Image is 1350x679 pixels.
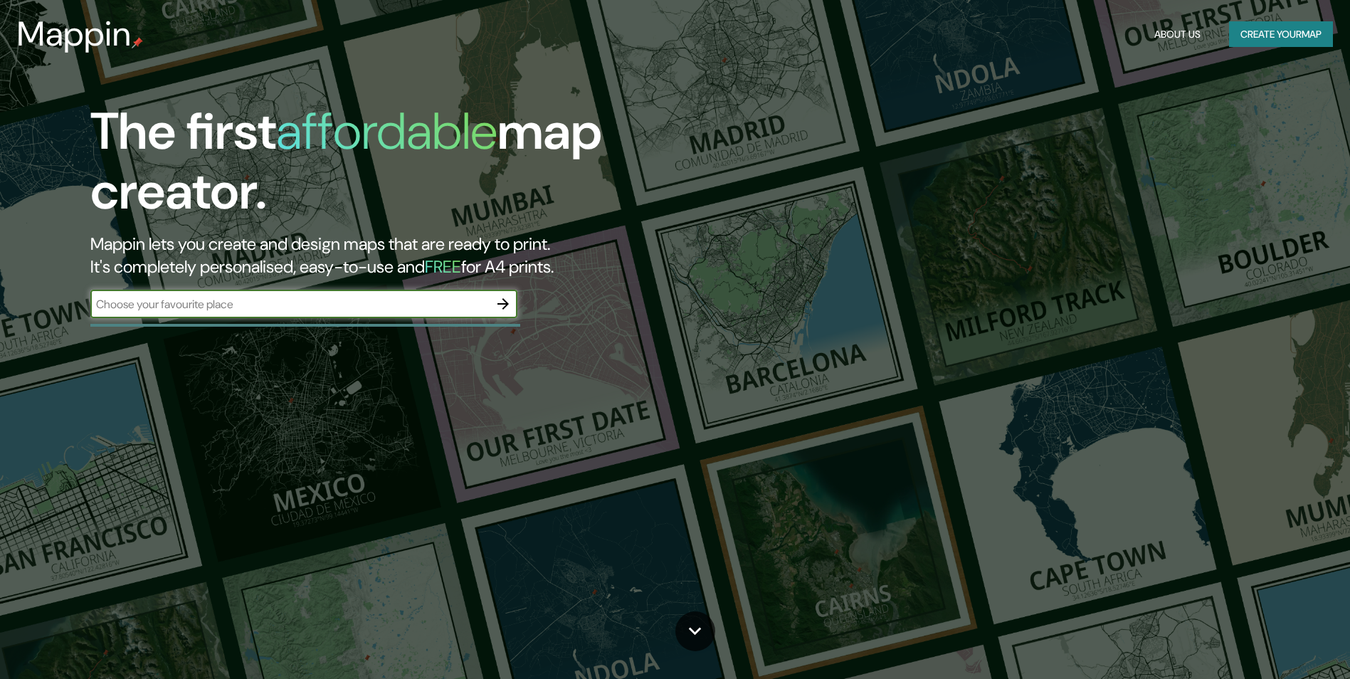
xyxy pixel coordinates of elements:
h2: Mappin lets you create and design maps that are ready to print. It's completely personalised, eas... [90,233,766,278]
h5: FREE [425,256,461,278]
h1: The first map creator. [90,102,766,233]
button: Create yourmap [1229,21,1333,48]
button: About Us [1149,21,1206,48]
h3: Mappin [17,14,132,54]
input: Choose your favourite place [90,296,489,312]
h1: affordable [276,98,497,164]
img: mappin-pin [132,37,143,48]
